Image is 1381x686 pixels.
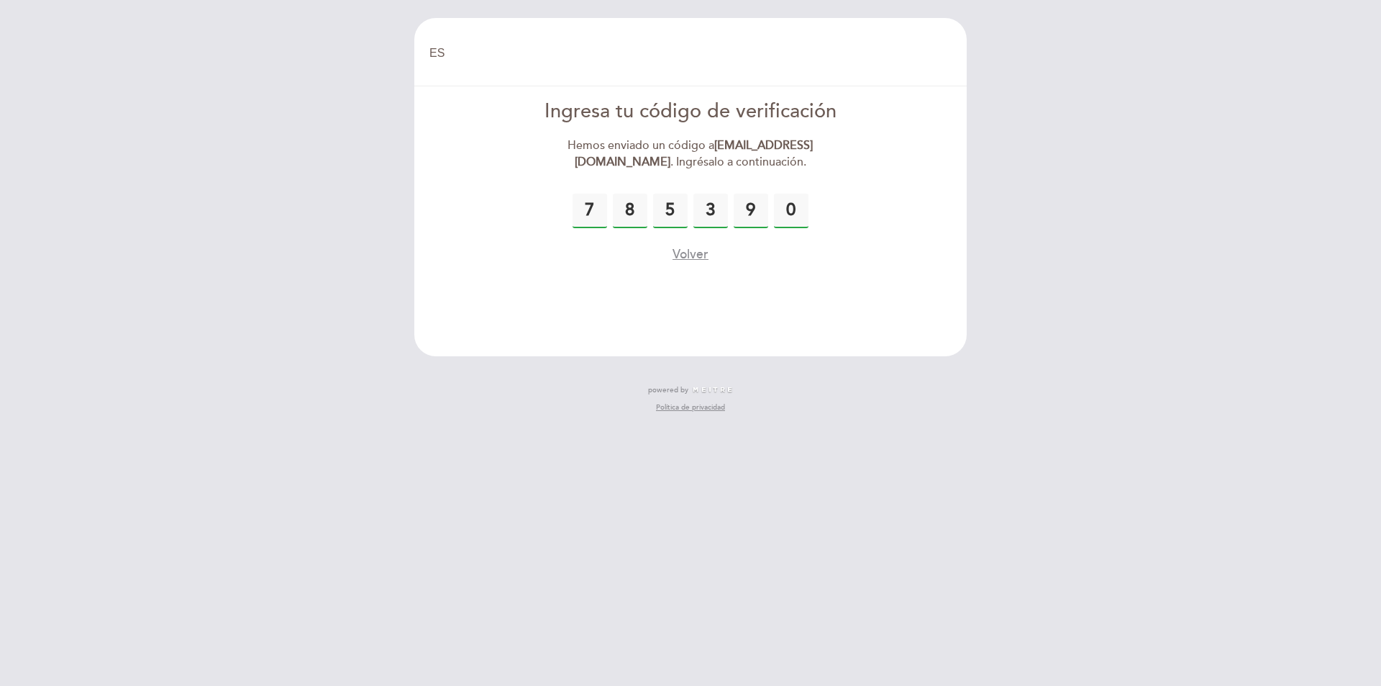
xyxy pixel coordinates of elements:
[573,194,607,228] input: 0
[648,385,688,395] span: powered by
[526,98,856,126] div: Ingresa tu código de verificación
[613,194,647,228] input: 0
[653,194,688,228] input: 0
[526,137,856,171] div: Hemos enviado un código a . Ingrésalo a continuación.
[673,245,708,263] button: Volver
[648,385,733,395] a: powered by
[575,138,813,169] strong: [EMAIL_ADDRESS][DOMAIN_NAME]
[692,387,733,394] img: MEITRE
[774,194,808,228] input: 0
[693,194,728,228] input: 0
[734,194,768,228] input: 0
[656,402,725,412] a: Política de privacidad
